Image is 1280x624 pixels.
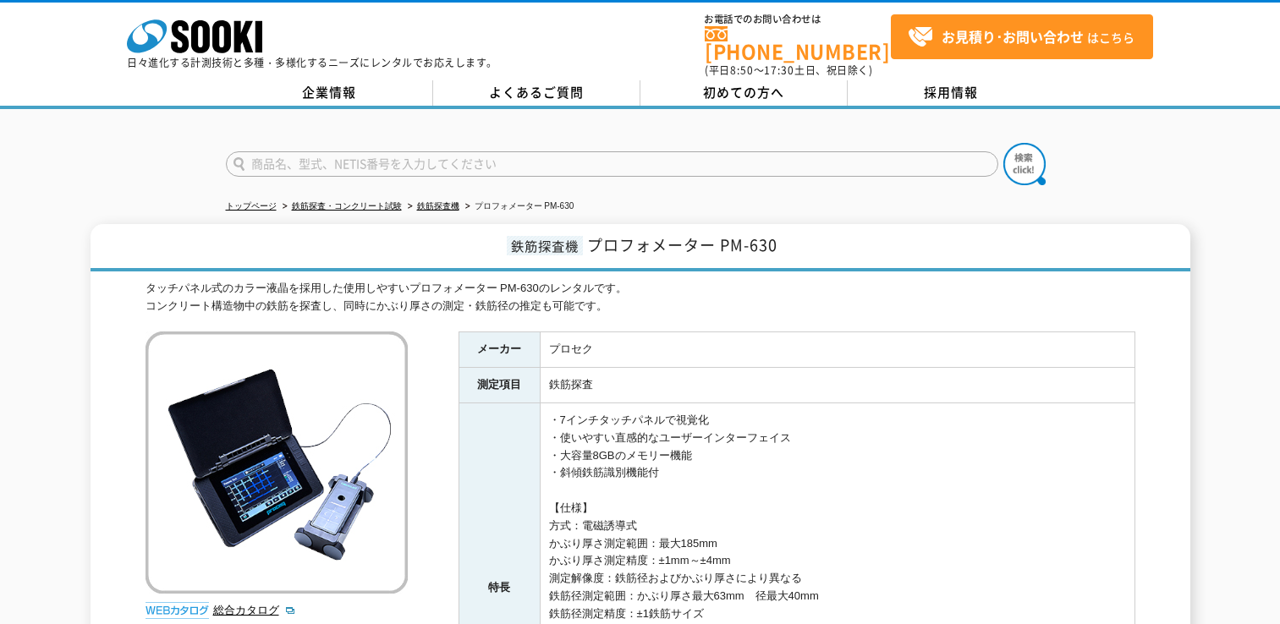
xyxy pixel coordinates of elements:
span: はこちら [908,25,1134,50]
span: 初めての方へ [703,83,784,101]
img: webカタログ [146,602,209,619]
a: よくあるご質問 [433,80,640,106]
img: プロフォメーター PM-630 [146,331,408,594]
td: プロセク [540,332,1134,368]
a: 鉄筋探査機 [417,201,459,211]
a: 総合カタログ [213,604,296,616]
input: 商品名、型式、NETIS番号を入力してください [226,151,998,177]
div: タッチパネル式のカラー液晶を採用した使用しやすいプロフォメーター PM-630のレンタルです。 コンクリート構造物中の鉄筋を探査し、同時にかぶり厚さの測定・鉄筋径の推定も可能です。 [146,280,1135,315]
span: プロフォメーター PM-630 [587,233,777,256]
a: [PHONE_NUMBER] [705,26,891,61]
a: お見積り･お問い合わせはこちら [891,14,1153,59]
span: 鉄筋探査機 [507,236,583,255]
span: 17:30 [764,63,794,78]
th: メーカー [459,332,540,368]
strong: お見積り･お問い合わせ [942,26,1084,47]
a: 鉄筋探査・コンクリート試験 [292,201,402,211]
a: 初めての方へ [640,80,848,106]
a: トップページ [226,201,277,211]
p: 日々進化する計測技術と多種・多様化するニーズにレンタルでお応えします。 [127,57,497,68]
a: 採用情報 [848,80,1055,106]
span: 8:50 [730,63,754,78]
span: お電話でのお問い合わせは [705,14,891,25]
img: btn_search.png [1003,143,1046,185]
td: 鉄筋探査 [540,368,1134,403]
li: プロフォメーター PM-630 [462,198,574,216]
span: (平日 ～ 土日、祝日除く) [705,63,872,78]
th: 測定項目 [459,368,540,403]
a: 企業情報 [226,80,433,106]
